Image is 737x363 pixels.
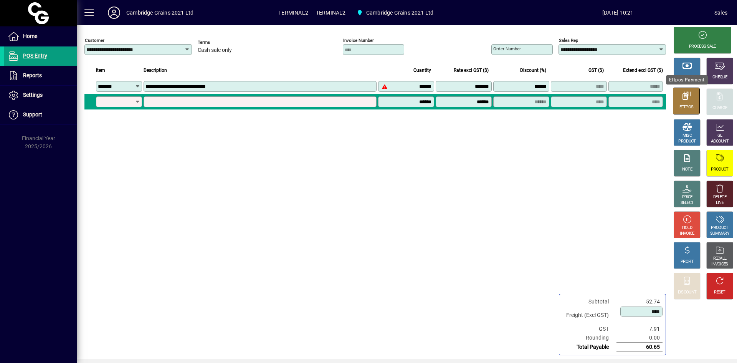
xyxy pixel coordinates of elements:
[343,38,374,43] mat-label: Invoice number
[682,167,692,172] div: NOTE
[562,306,616,325] td: Freight (Excl GST)
[521,7,714,19] span: [DATE] 10:21
[680,231,694,237] div: INVOICE
[413,66,431,75] span: Quantity
[144,66,167,75] span: Description
[4,86,77,105] a: Settings
[714,290,725,295] div: RESET
[712,75,727,80] div: CHEQUE
[559,38,578,43] mat-label: Sales rep
[711,139,729,144] div: ACCOUNT
[4,66,77,85] a: Reports
[616,343,663,352] td: 60.65
[126,7,193,19] div: Cambridge Grains 2021 Ltd
[4,27,77,46] a: Home
[616,325,663,333] td: 7.91
[713,256,727,262] div: RECALL
[666,75,708,85] div: Eftpos Payment
[23,53,47,59] span: POS Entry
[710,231,729,237] div: SUMMARY
[681,200,694,206] div: SELECT
[682,194,692,200] div: PRICE
[562,343,616,352] td: Total Payable
[23,92,43,98] span: Settings
[678,139,696,144] div: PRODUCT
[198,40,244,45] span: Terms
[712,105,727,111] div: CHARGE
[682,133,692,139] div: MISC
[716,200,724,206] div: LINE
[681,259,694,265] div: PROFIT
[454,66,489,75] span: Rate excl GST ($)
[562,325,616,333] td: GST
[588,66,604,75] span: GST ($)
[682,225,692,231] div: HOLD
[562,333,616,343] td: Rounding
[678,290,696,295] div: DISCOUNT
[714,7,727,19] div: Sales
[198,47,232,53] span: Cash sale only
[562,297,616,306] td: Subtotal
[102,6,126,20] button: Profile
[682,75,692,80] div: CASH
[316,7,346,19] span: TERMINAL2
[23,111,42,118] span: Support
[366,7,433,19] span: Cambridge Grains 2021 Ltd
[623,66,663,75] span: Extend excl GST ($)
[85,38,104,43] mat-label: Customer
[711,225,728,231] div: PRODUCT
[689,44,716,50] div: PROCESS SALE
[4,105,77,124] a: Support
[616,297,663,306] td: 52.74
[679,104,694,110] div: EFTPOS
[711,167,728,172] div: PRODUCT
[353,6,436,20] span: Cambridge Grains 2021 Ltd
[616,333,663,343] td: 0.00
[278,7,308,19] span: TERMINAL2
[713,194,726,200] div: DELETE
[717,133,722,139] div: GL
[23,33,37,39] span: Home
[493,46,521,51] mat-label: Order number
[520,66,546,75] span: Discount (%)
[96,66,105,75] span: Item
[711,262,728,267] div: INVOICES
[23,72,42,78] span: Reports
